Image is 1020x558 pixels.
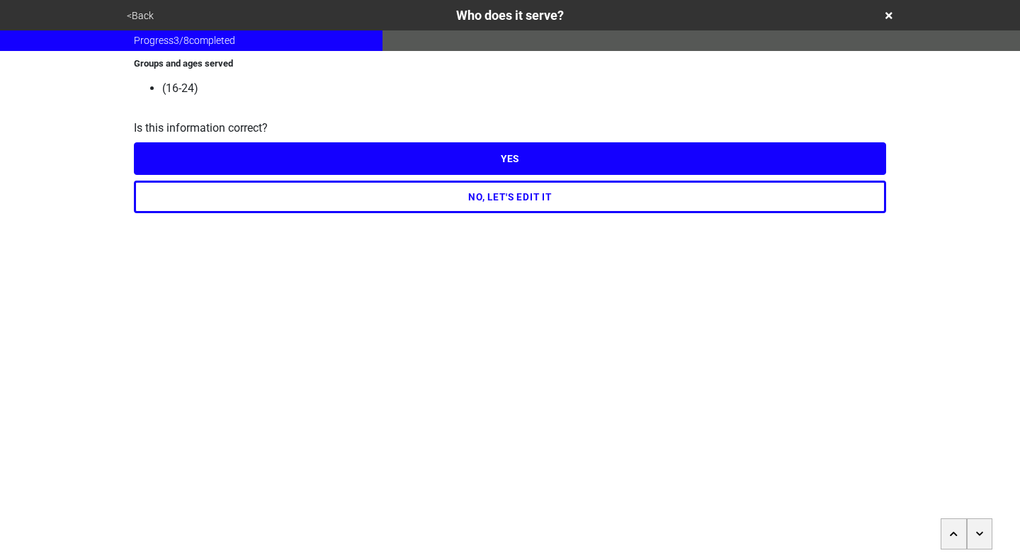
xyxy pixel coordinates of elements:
div: Groups and ages served [134,57,886,71]
span: Who does it serve? [456,8,564,23]
span: (16-24) [162,81,198,95]
div: Is this information correct? [134,120,886,137]
button: YES [134,142,886,175]
span: Progress 3 / 8 completed [134,33,235,48]
button: <Back [123,8,158,24]
button: NO, LET'S EDIT IT [134,181,886,213]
